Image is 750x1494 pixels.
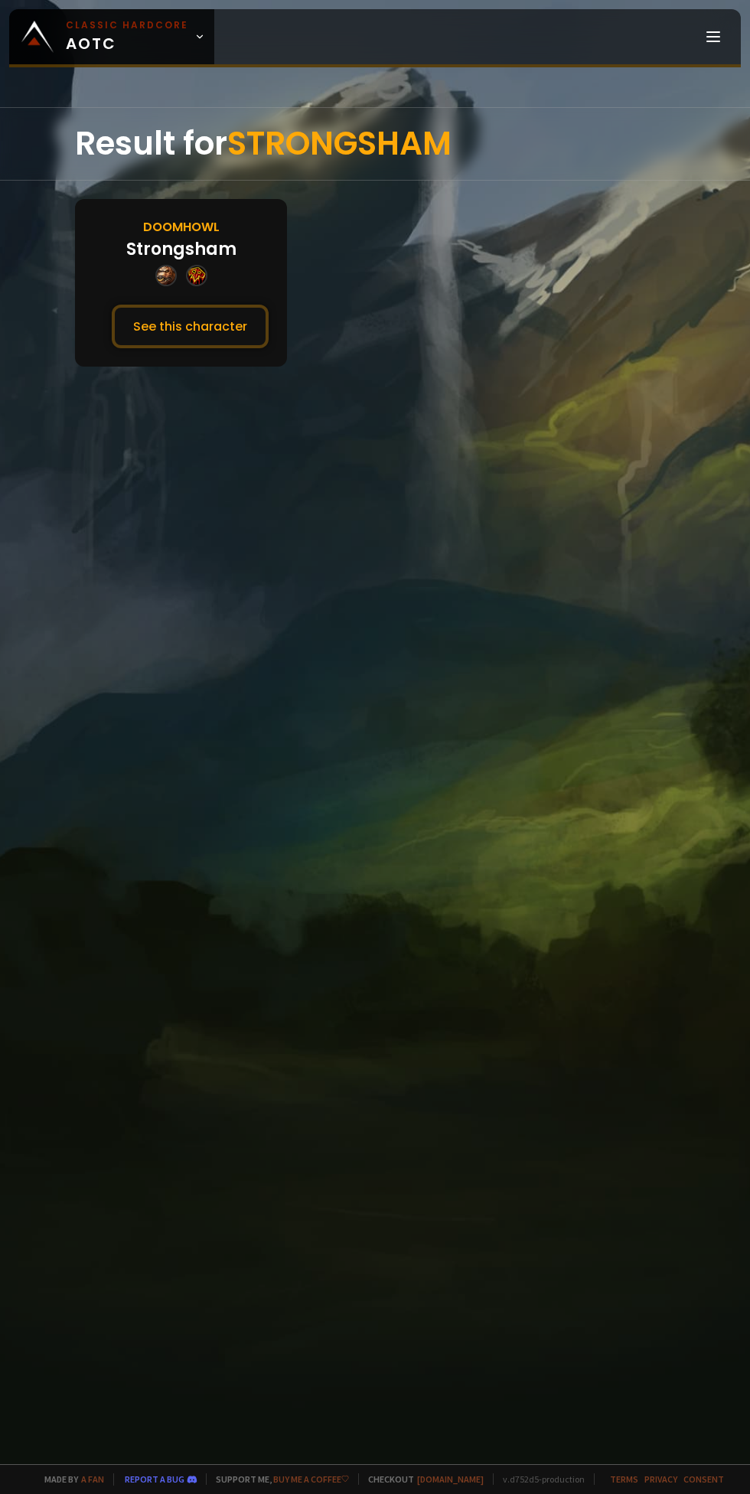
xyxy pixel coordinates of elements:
[75,108,675,180] div: Result for
[112,305,269,348] button: See this character
[493,1473,585,1485] span: v. d752d5 - production
[66,18,188,55] span: AOTC
[126,236,236,262] div: Strongsham
[66,18,188,32] small: Classic Hardcore
[644,1473,677,1485] a: Privacy
[206,1473,349,1485] span: Support me,
[273,1473,349,1485] a: Buy me a coffee
[683,1473,724,1485] a: Consent
[227,121,452,166] span: STRONGSHAM
[358,1473,484,1485] span: Checkout
[417,1473,484,1485] a: [DOMAIN_NAME]
[143,217,220,236] div: Doomhowl
[81,1473,104,1485] a: a fan
[610,1473,638,1485] a: Terms
[35,1473,104,1485] span: Made by
[125,1473,184,1485] a: Report a bug
[9,9,214,64] a: Classic HardcoreAOTC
